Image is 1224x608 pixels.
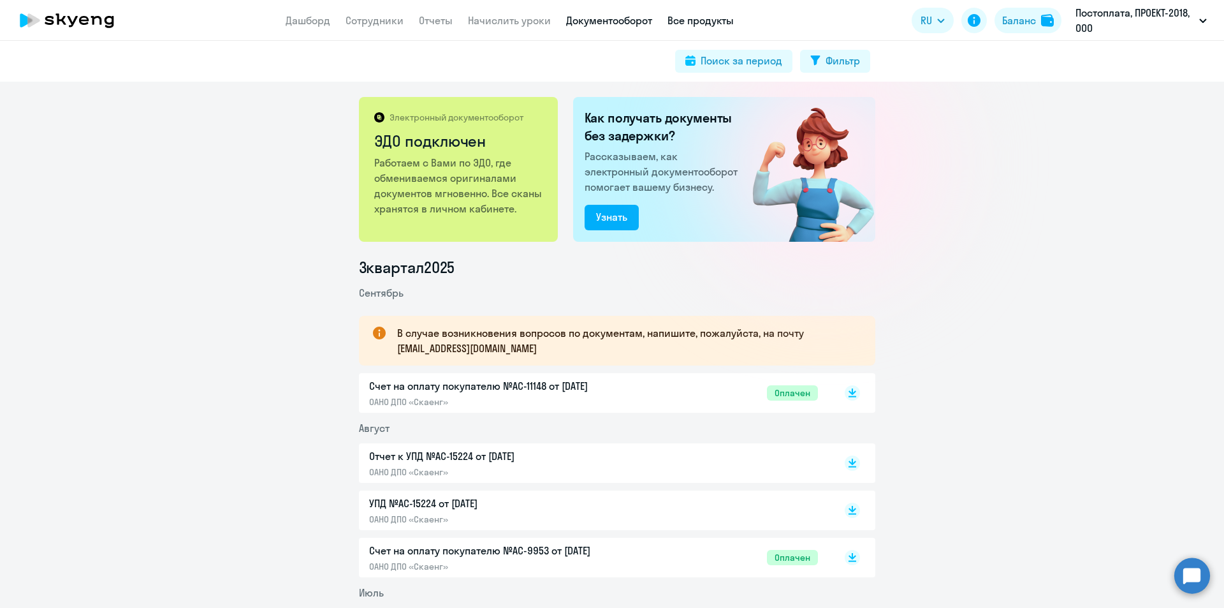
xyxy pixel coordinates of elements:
[369,496,637,511] p: УПД №AC-15224 от [DATE]
[369,543,637,558] p: Счет на оплату покупателю №AC-9953 от [DATE]
[585,149,743,195] p: Рассказываем, как электронный документооборот помогает вашему бизнесу.
[369,449,818,478] a: Отчет к УПД №AC-15224 от [DATE]ОАНО ДПО «Скаенг»
[419,14,453,27] a: Отчеты
[286,14,330,27] a: Дашборд
[566,14,652,27] a: Документооборот
[1075,5,1194,36] p: Постоплата, ПРОЕКТ-2018, ООО
[585,109,743,145] h2: Как получать документы без задержки?
[767,385,818,401] span: Оплачен
[397,325,852,356] p: В случае возникновения вопросов по документам, напишите, пожалуйста, на почту [EMAIL_ADDRESS][DOM...
[369,496,818,525] a: УПД №AC-15224 от [DATE]ОАНО ДПО «Скаенг»
[359,422,390,434] span: Август
[800,50,870,73] button: Фильтр
[1041,14,1054,27] img: balance
[374,155,544,216] p: Работаем с Вами по ЭДО, где обмениваемся оригиналами документов мгновенно. Все сканы хранятся в л...
[667,14,734,27] a: Все продукты
[369,396,637,408] p: ОАНО ДПО «Скаенг»
[359,586,384,599] span: Июль
[369,378,637,394] p: Счет на оплату покупателю №AC-11148 от [DATE]
[390,112,523,123] p: Электронный документооборот
[359,286,404,299] span: Сентябрь
[374,131,544,151] h2: ЭДО подключен
[585,205,639,230] button: Узнать
[994,8,1061,33] button: Балансbalance
[1002,13,1036,28] div: Баланс
[675,50,792,73] button: Поиск за период
[767,550,818,565] span: Оплачен
[468,14,551,27] a: Начислить уроки
[701,53,782,68] div: Поиск за период
[369,449,637,464] p: Отчет к УПД №AC-15224 от [DATE]
[732,97,875,242] img: connected
[359,257,875,278] li: 3 квартал 2025
[369,466,637,478] p: ОАНО ДПО «Скаенг»
[1069,5,1213,36] button: Постоплата, ПРОЕКТ-2018, ООО
[912,8,954,33] button: RU
[369,514,637,525] p: ОАНО ДПО «Скаенг»
[596,209,627,225] div: Узнать
[921,13,932,28] span: RU
[369,378,818,408] a: Счет на оплату покупателю №AC-11148 от [DATE]ОАНО ДПО «Скаенг»Оплачен
[826,53,860,68] div: Фильтр
[369,543,818,572] a: Счет на оплату покупателю №AC-9953 от [DATE]ОАНО ДПО «Скаенг»Оплачен
[346,14,404,27] a: Сотрудники
[369,561,637,572] p: ОАНО ДПО «Скаенг»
